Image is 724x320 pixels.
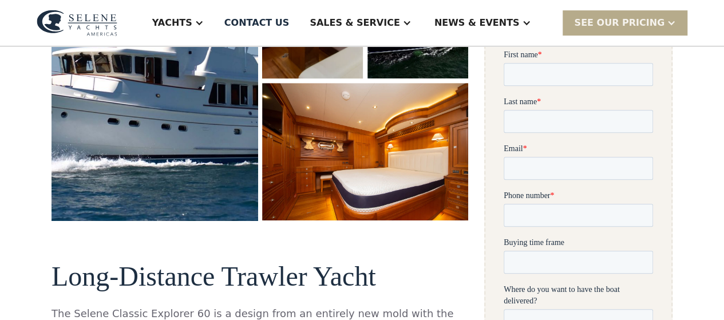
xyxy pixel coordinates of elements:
div: News & EVENTS [434,16,520,30]
img: logo [37,10,117,36]
div: Contact US [224,16,290,30]
div: Sales & Service [310,16,399,30]
div: SEE Our Pricing [563,10,687,35]
h2: Long-Distance Trawler Yacht [52,262,468,292]
div: SEE Our Pricing [574,16,664,30]
a: open lightbox [262,83,468,220]
div: Yachts [152,16,192,30]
